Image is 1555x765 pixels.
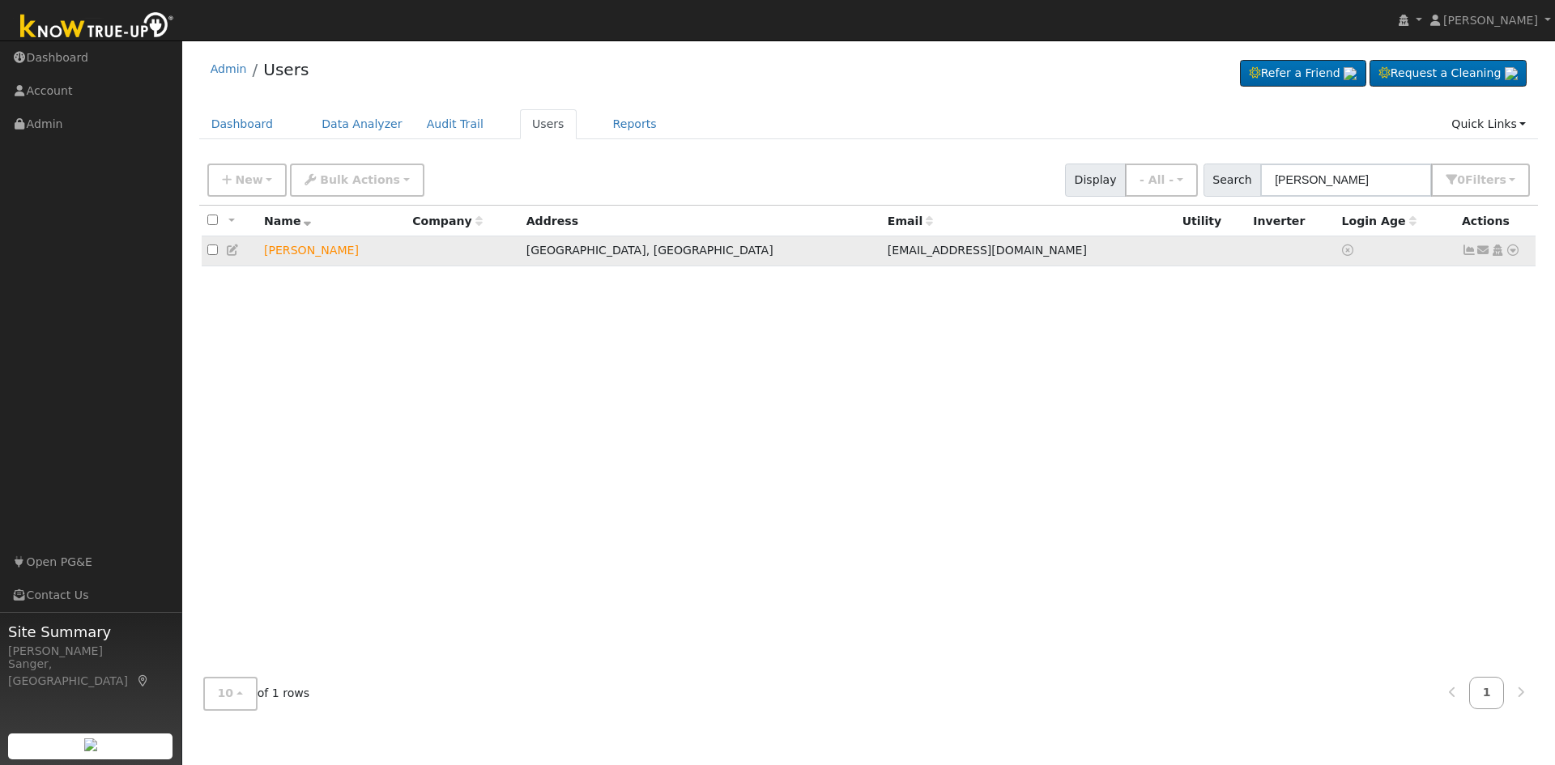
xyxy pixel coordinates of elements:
[888,215,933,227] span: Email
[415,109,496,139] a: Audit Trail
[1462,213,1530,230] div: Actions
[8,643,173,660] div: [PERSON_NAME]
[1506,242,1520,259] a: Other actions
[258,236,407,266] td: Lead
[12,9,182,45] img: Know True-Up
[235,173,262,186] span: New
[1443,14,1538,27] span: [PERSON_NAME]
[1253,213,1330,230] div: Inverter
[1505,67,1518,80] img: retrieve
[1476,242,1491,259] a: b.routledge66@yahoo.com
[218,686,234,699] span: 10
[520,109,577,139] a: Users
[1065,164,1126,197] span: Display
[1125,164,1198,197] button: - All -
[211,62,247,75] a: Admin
[1344,67,1357,80] img: retrieve
[1182,213,1242,230] div: Utility
[601,109,669,139] a: Reports
[136,674,151,687] a: Map
[1431,164,1530,197] button: 0Filters
[1490,244,1505,257] a: Login As
[1204,164,1261,197] span: Search
[1240,60,1366,87] a: Refer a Friend
[1499,173,1506,186] span: s
[203,677,258,710] button: 10
[521,236,882,266] td: [GEOGRAPHIC_DATA], [GEOGRAPHIC_DATA]
[1465,173,1506,186] span: Filter
[1260,164,1432,197] input: Search
[1469,677,1505,708] a: 1
[84,738,97,751] img: retrieve
[1462,244,1476,257] a: Not connected
[412,215,482,227] span: Company name
[526,213,876,230] div: Address
[309,109,415,139] a: Data Analyzer
[290,164,424,197] button: Bulk Actions
[888,244,1087,257] span: [EMAIL_ADDRESS][DOMAIN_NAME]
[207,164,288,197] button: New
[1342,244,1357,257] a: No login access
[199,109,286,139] a: Dashboard
[1439,109,1538,139] a: Quick Links
[226,244,241,257] a: Edit User
[264,215,312,227] span: Name
[8,656,173,690] div: Sanger, [GEOGRAPHIC_DATA]
[1370,60,1527,87] a: Request a Cleaning
[1342,215,1417,227] span: Days since last login
[203,677,310,710] span: of 1 rows
[8,621,173,643] span: Site Summary
[320,173,400,186] span: Bulk Actions
[263,60,309,79] a: Users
